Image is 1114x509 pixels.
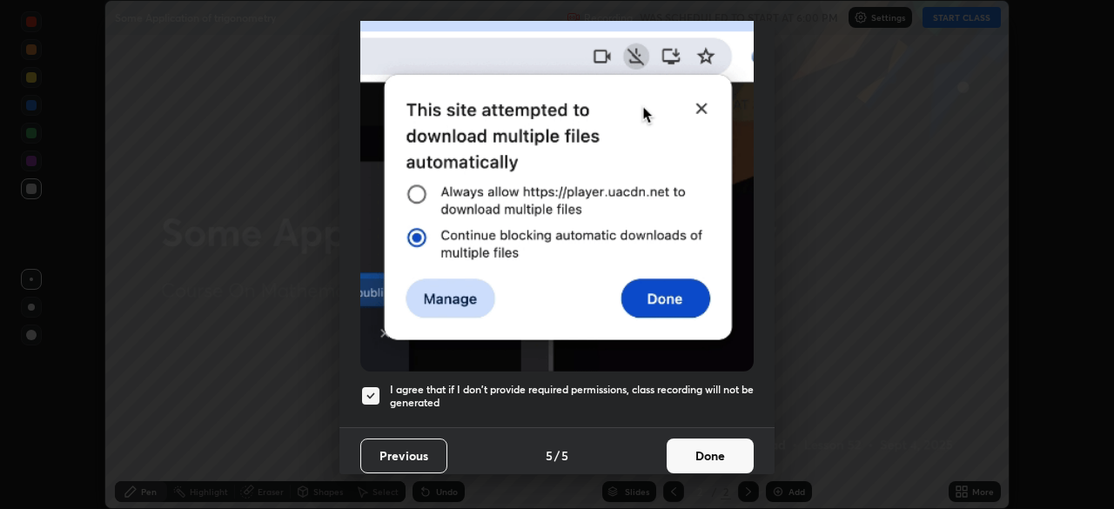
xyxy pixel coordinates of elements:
h4: 5 [561,446,568,465]
h4: 5 [546,446,553,465]
h4: / [554,446,560,465]
h5: I agree that if I don't provide required permissions, class recording will not be generated [390,383,754,410]
button: Previous [360,439,447,473]
button: Done [667,439,754,473]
